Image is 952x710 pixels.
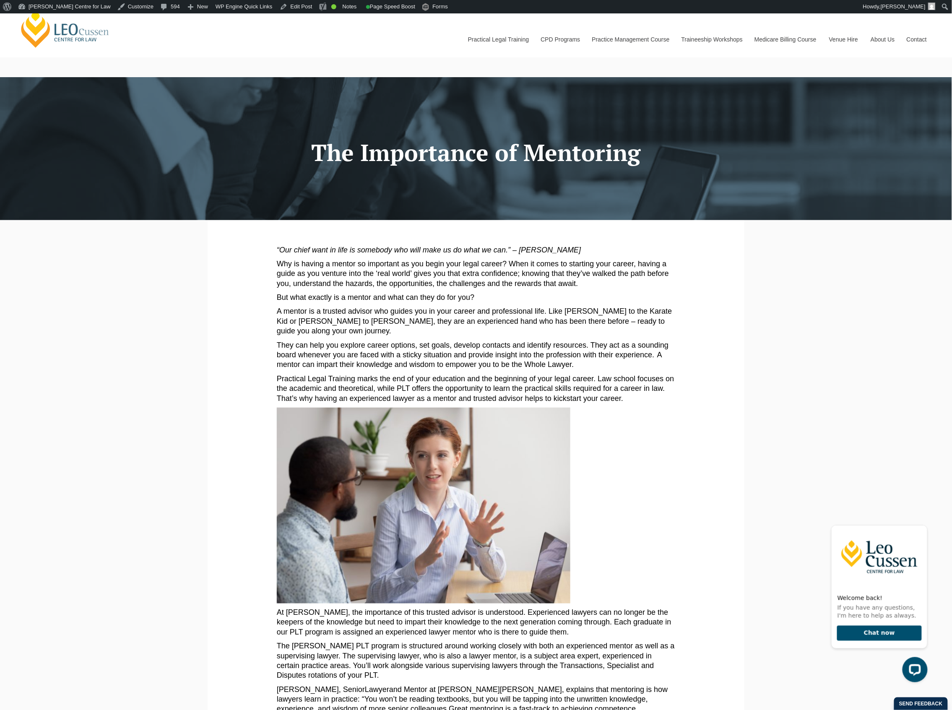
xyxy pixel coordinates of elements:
[365,685,389,694] span: Lawyer
[500,685,562,694] span: [PERSON_NAME]
[823,21,864,57] a: Venue Hire
[277,259,675,289] p: Why is having a mentor so important as you begin your legal career? When it comes to starting you...
[277,641,675,681] p: The [PERSON_NAME] PLT program is structured around working closely with both an experienced mento...
[462,21,535,57] a: Practical Legal Training
[214,140,738,166] h1: The Importance of Mentoring
[586,21,675,57] a: Practice Management Course
[825,510,931,689] iframe: LiveChat chat widget
[277,374,675,403] p: Practical Legal Training marks the end of your education and the beginning of your legal career. ...
[881,3,926,10] span: [PERSON_NAME]
[277,293,675,302] p: But what exactly is a mentor and what can they do for you?
[277,608,675,637] p: At [PERSON_NAME], the importance of this trusted advisor is understood. Experienced lawyers can n...
[277,341,675,370] p: They can help you explore career options, set goals, develop contacts and identify resources. The...
[748,21,823,57] a: Medicare Billing Course
[675,21,748,57] a: Traineeship Workshops
[389,685,500,694] span: and Mentor at [PERSON_NAME]
[19,9,112,49] a: [PERSON_NAME] Centre for Law
[277,685,365,694] span: [PERSON_NAME], Senior
[331,4,336,9] div: Good
[900,21,933,57] a: Contact
[534,21,585,57] a: CPD Programs
[277,246,581,254] em: “Our chief want in life is somebody who will make us do what we can.” – [PERSON_NAME]
[864,21,900,57] a: About Us
[277,307,675,336] p: A mentor is a trusted advisor who guides you in your career and professional life. Like [PERSON_N...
